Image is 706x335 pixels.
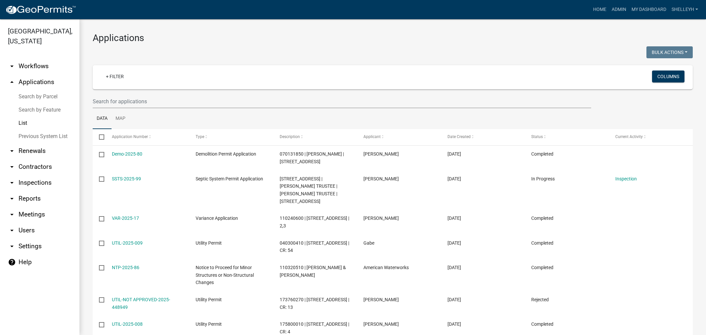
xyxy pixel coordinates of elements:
[280,240,349,253] span: 040300410 | 27231 10TH ST | WO 26197 | CR: 54
[363,240,374,246] span: Gabe
[447,297,461,302] span: 07/13/2025
[112,240,143,246] a: UTIL-2025-009
[196,240,222,246] span: Utility Permit
[447,215,461,221] span: 07/15/2025
[280,151,344,164] span: 070131850 | TODD NEITZEL | 17501 237TH AVE
[646,46,693,58] button: Bulk Actions
[447,151,461,157] span: 07/16/2025
[112,134,148,139] span: Application Number
[531,297,549,302] span: Rejected
[8,242,16,250] i: arrow_drop_down
[93,95,591,108] input: Search for applications
[447,134,471,139] span: Date Created
[112,215,139,221] a: VAR-2025-17
[8,163,16,171] i: arrow_drop_down
[8,258,16,266] i: help
[112,297,170,310] a: UTIL-NOT APPROVED-2025-448949
[280,134,300,139] span: Description
[196,176,263,181] span: Septic System Permit Application
[280,215,349,228] span: 110240600 | 11691 288TH AVE | 2,3
[615,176,637,181] a: Inspection
[196,134,204,139] span: Type
[447,240,461,246] span: 07/15/2025
[525,129,609,145] datatable-header-cell: Status
[441,129,525,145] datatable-header-cell: Date Created
[531,265,553,270] span: Completed
[357,129,441,145] datatable-header-cell: Applicant
[531,176,555,181] span: In Progress
[105,129,189,145] datatable-header-cell: Application Number
[93,32,693,44] h3: Applications
[609,129,693,145] datatable-header-cell: Current Activity
[189,129,273,145] datatable-header-cell: Type
[280,176,337,204] span: 3635 360TH AVE | CALVIN K PRIEM TRUSTEE | KAREN M PRIEM TRUSTEE |3635 360TH AVE
[609,3,629,16] a: Admin
[8,147,16,155] i: arrow_drop_down
[363,215,399,221] span: Jennifer Connors
[112,151,142,157] a: Demo-2025-80
[363,321,399,327] span: Nels Barbknecht
[447,176,461,181] span: 07/16/2025
[8,78,16,86] i: arrow_drop_up
[590,3,609,16] a: Home
[196,321,222,327] span: Utility Permit
[531,151,553,157] span: Completed
[363,176,399,181] span: Deb Westphal
[363,134,381,139] span: Applicant
[112,265,139,270] a: NTP-2025-86
[196,265,254,285] span: Notice to Proceed for Minor Structures or Non-Structural Changes
[447,321,461,327] span: 07/13/2025
[112,321,143,327] a: UTIL-2025-008
[112,176,141,181] a: SSTS-2025-99
[93,129,105,145] datatable-header-cell: Select
[280,297,349,310] span: 173760270 | 700 STATE ST N | MNWA-FR02 | CR: 13
[531,215,553,221] span: Completed
[112,108,129,129] a: Map
[8,211,16,218] i: arrow_drop_down
[196,215,238,221] span: Variance Application
[447,265,461,270] span: 07/15/2025
[8,195,16,203] i: arrow_drop_down
[196,151,256,157] span: Demolition Permit Application
[363,265,409,270] span: American Waterworks
[363,151,399,157] span: Todd Neitzel
[615,134,643,139] span: Current Activity
[531,240,553,246] span: Completed
[280,265,346,278] span: 110320510 | NATASHA & CODY HOWE
[363,297,399,302] span: Nels Barbknecht
[629,3,669,16] a: My Dashboard
[652,71,684,82] button: Columns
[101,71,129,82] a: + Filter
[93,108,112,129] a: Data
[8,179,16,187] i: arrow_drop_down
[531,134,543,139] span: Status
[8,226,16,234] i: arrow_drop_down
[280,321,349,334] span: 175800010 | 921 5TH ST SW | MNWA003 | CR: 4
[8,62,16,70] i: arrow_drop_down
[196,297,222,302] span: Utility Permit
[273,129,357,145] datatable-header-cell: Description
[531,321,553,327] span: Completed
[669,3,701,16] a: shelleyh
